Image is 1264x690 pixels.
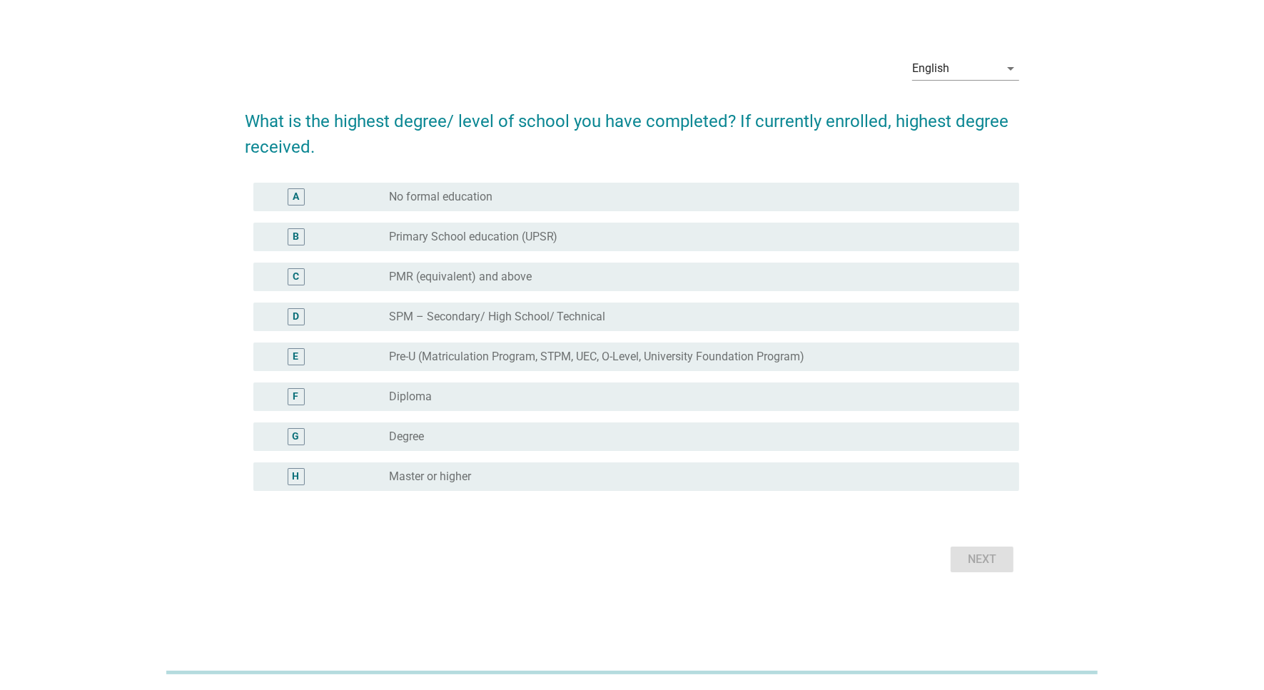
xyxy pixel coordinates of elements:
label: Degree [389,430,424,444]
h2: What is the highest degree/ level of school you have completed? If currently enrolled, highest de... [245,94,1019,160]
div: C [293,269,299,284]
label: No formal education [389,190,492,204]
div: F [293,389,299,404]
label: PMR (equivalent) and above [389,270,532,284]
label: Master or higher [389,470,471,484]
label: Pre-U (Matriculation Program, STPM, UEC, O-Level, University Foundation Program) [389,350,805,364]
div: English [912,62,949,75]
label: Diploma [389,390,432,404]
div: G [293,429,300,444]
i: arrow_drop_down [1002,60,1019,77]
div: E [293,349,299,364]
div: A [293,189,299,204]
div: B [293,229,299,244]
div: D [293,309,299,324]
div: H [293,469,300,484]
label: SPM – Secondary/ High School/ Technical [389,310,606,324]
label: Primary School education (UPSR) [389,230,558,244]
